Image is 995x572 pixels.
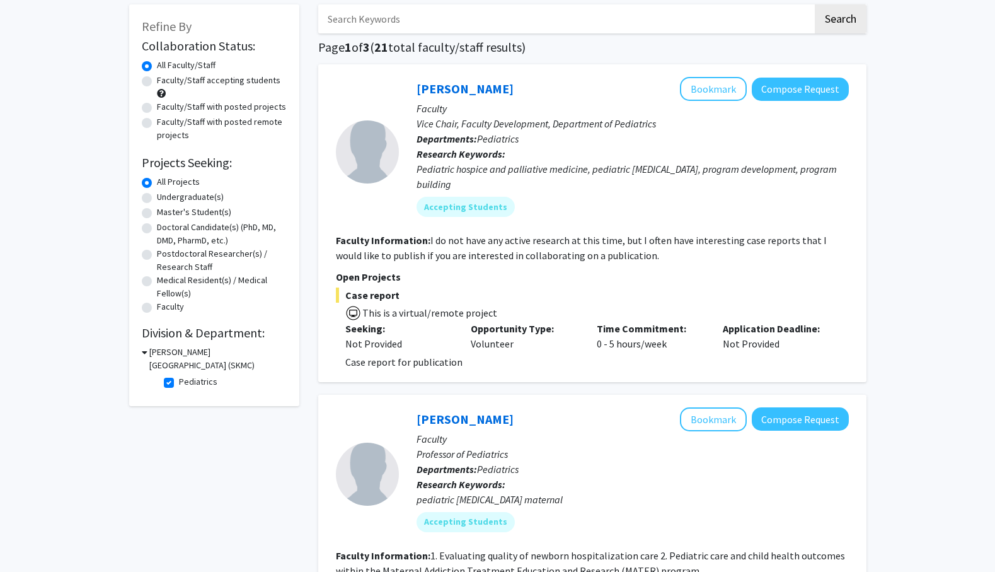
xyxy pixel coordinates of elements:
[336,269,849,284] p: Open Projects
[336,234,827,262] fg-read-more: I do not have any active research at this time, but I often have interesting case reports that I ...
[336,549,430,562] b: Faculty Information:
[157,221,287,247] label: Doctoral Candidate(s) (PhD, MD, DMD, PharmD, etc.)
[417,161,849,192] div: Pediatric hospice and palliative medicine, pediatric [MEDICAL_DATA], program development, program...
[142,325,287,341] h2: Division & Department:
[417,463,477,476] b: Departments:
[318,4,813,33] input: Search Keywords
[157,175,200,189] label: All Projects
[318,40,866,55] h1: Page of ( total faculty/staff results)
[461,321,587,351] div: Volunteer
[363,39,370,55] span: 3
[345,39,352,55] span: 1
[157,74,280,87] label: Faculty/Staff accepting students
[9,515,54,563] iframe: Chat
[361,306,497,319] span: This is a virtual/remote project
[680,77,747,101] button: Add Elissa Miller to Bookmarks
[157,100,286,114] label: Faculty/Staff with posted projects
[157,206,231,219] label: Master's Student(s)
[477,463,519,476] span: Pediatrics
[417,116,849,131] p: Vice Chair, Faculty Development, Department of Pediatrics
[157,115,287,142] label: Faculty/Staff with posted remote projects
[417,101,849,116] p: Faculty
[723,321,830,336] p: Application Deadline:
[157,190,224,204] label: Undergraduate(s)
[417,478,505,491] b: Research Keywords:
[417,148,505,160] b: Research Keywords:
[417,411,514,427] a: [PERSON_NAME]
[815,4,866,33] button: Search
[587,321,713,351] div: 0 - 5 hours/week
[157,247,287,274] label: Postdoctoral Researcher(s) / Research Staff
[157,274,287,300] label: Medical Resident(s) / Medical Fellow(s)
[680,407,747,431] button: Add Neera Goyal to Bookmarks
[417,492,849,507] div: pediatric [MEDICAL_DATA] maternal
[417,197,515,217] mat-chip: Accepting Students
[477,132,519,145] span: Pediatrics
[157,300,184,313] label: Faculty
[752,407,849,431] button: Compose Request to Neera Goyal
[142,38,287,54] h2: Collaboration Status:
[345,321,452,336] p: Seeking:
[179,375,217,388] label: Pediatrics
[417,431,849,447] p: Faculty
[417,512,515,532] mat-chip: Accepting Students
[345,354,849,370] p: Case report for publication
[345,336,452,351] div: Not Provided
[417,447,849,462] p: Professor of Pediatrics
[336,234,430,247] b: Faculty Information:
[374,39,388,55] span: 21
[142,155,287,170] h2: Projects Seeking:
[597,321,704,336] p: Time Commitment:
[142,18,192,34] span: Refine By
[471,321,578,336] p: Opportunity Type:
[752,78,849,101] button: Compose Request to Elissa Miller
[336,288,849,303] span: Case report
[149,346,287,372] h3: [PERSON_NAME][GEOGRAPHIC_DATA] (SKMC)
[417,132,477,145] b: Departments:
[713,321,839,351] div: Not Provided
[157,59,216,72] label: All Faculty/Staff
[417,81,514,96] a: [PERSON_NAME]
